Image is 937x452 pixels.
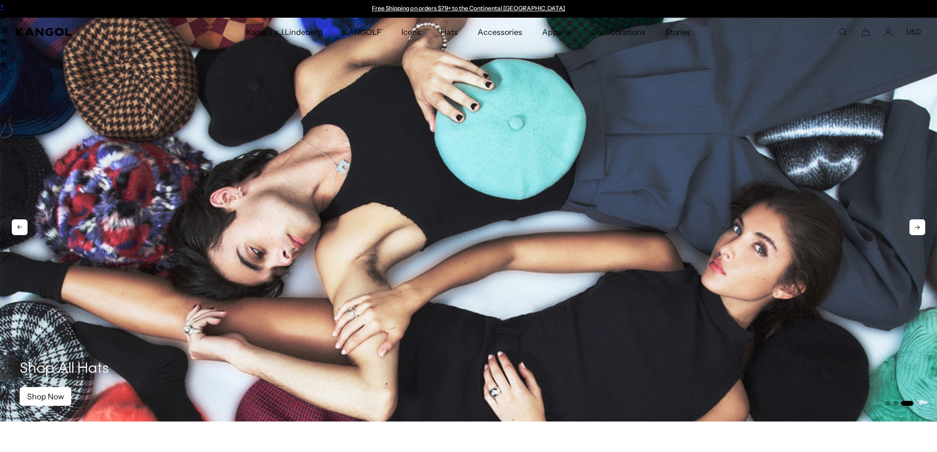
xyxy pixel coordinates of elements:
button: Go to slide 3 [901,401,913,406]
span: Accessories [478,18,522,46]
span: KANGOLF [342,18,381,46]
span: Apparel [542,18,572,46]
span: Collaborations [591,18,645,46]
a: Kangol x J.Lindeberg [237,18,333,46]
span: Hats [441,18,458,46]
h1: Shop All Hats [20,360,109,379]
div: 1 of 2 [367,5,570,13]
button: Go to slide 1 [885,401,890,406]
button: Go to slide 2 [893,401,898,406]
a: KANGOLF [332,18,391,46]
summary: Search here [839,28,847,36]
a: Kangol [16,28,163,36]
a: Hats [431,18,468,46]
ul: Select a slide to show [884,399,913,407]
a: Shop Now [20,387,71,406]
button: USD [907,28,921,36]
span: Stories [665,18,691,46]
div: Announcement [367,5,570,13]
a: Free Shipping on orders $79+ to the Continental [GEOGRAPHIC_DATA] [372,4,565,12]
a: Stories [655,18,700,46]
a: Collaborations [581,18,655,46]
slideshow-component: Announcement bar [367,5,570,13]
span: Kangol x J.Lindeberg [246,18,323,46]
a: Account [884,28,893,36]
a: Icons [392,18,431,46]
span: Icons [401,18,421,46]
button: Cart [861,28,870,36]
a: Apparel [532,18,581,46]
a: Accessories [468,18,532,46]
